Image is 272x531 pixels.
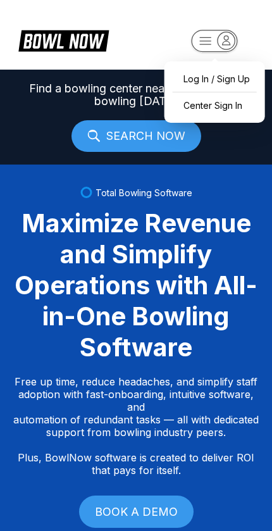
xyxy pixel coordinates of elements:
span: Find a bowling center near you, and start bowling [DATE] [13,82,259,108]
a: Center Sign In [171,94,259,116]
a: BOOK A DEMO [79,496,194,528]
a: Log In / Sign Up [171,68,259,90]
div: Maximize Revenue and Simplify Operations with All-in-One Bowling Software [13,208,259,363]
a: SEARCH NOW [71,120,201,152]
p: Free up time, reduce headaches, and simplify staff adoption with fast-onboarding, intuitive softw... [13,375,259,477]
span: Total Bowling Software [96,187,192,198]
